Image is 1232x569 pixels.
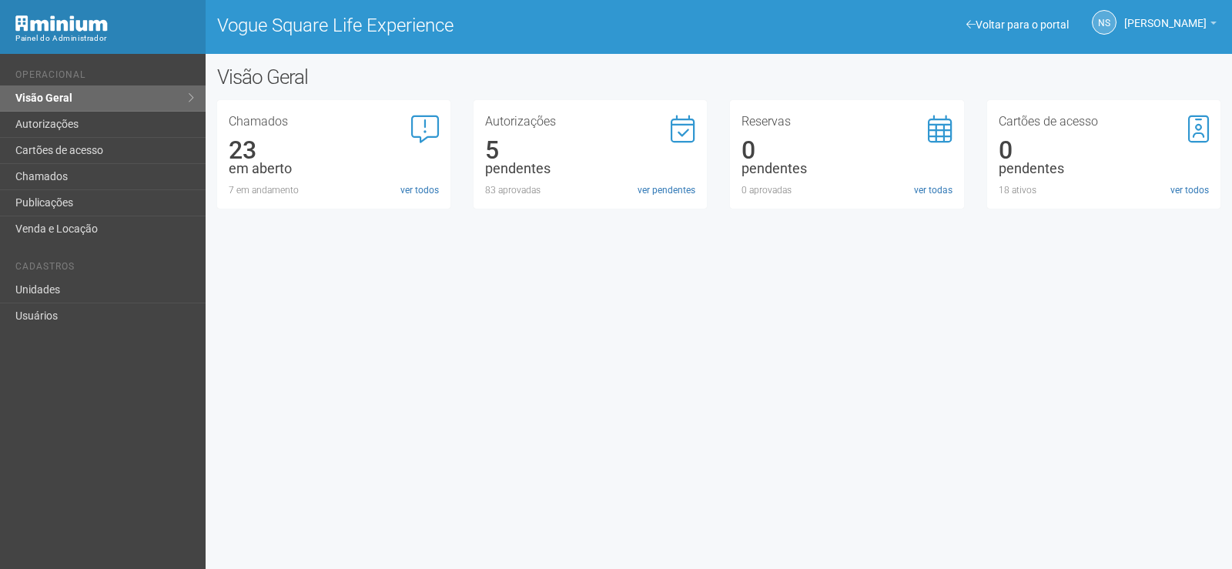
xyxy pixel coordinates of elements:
[229,162,439,176] div: em aberto
[15,15,108,32] img: Minium
[485,162,695,176] div: pendentes
[742,162,952,176] div: pendentes
[1124,2,1207,29] span: Nicolle Silva
[217,65,622,89] h2: Visão Geral
[229,143,439,157] div: 23
[966,18,1069,31] a: Voltar para o portal
[217,15,708,35] h1: Vogue Square Life Experience
[742,143,952,157] div: 0
[1092,10,1116,35] a: NS
[15,32,194,45] div: Painel do Administrador
[485,143,695,157] div: 5
[400,183,439,197] a: ver todos
[999,143,1209,157] div: 0
[15,69,194,85] li: Operacional
[485,115,695,128] h3: Autorizações
[15,261,194,277] li: Cadastros
[999,162,1209,176] div: pendentes
[229,115,439,128] h3: Chamados
[742,115,952,128] h3: Reservas
[1170,183,1209,197] a: ver todos
[1124,19,1217,32] a: [PERSON_NAME]
[485,183,695,197] div: 83 aprovadas
[229,183,439,197] div: 7 em andamento
[999,115,1209,128] h3: Cartões de acesso
[914,183,952,197] a: ver todas
[742,183,952,197] div: 0 aprovadas
[638,183,695,197] a: ver pendentes
[999,183,1209,197] div: 18 ativos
